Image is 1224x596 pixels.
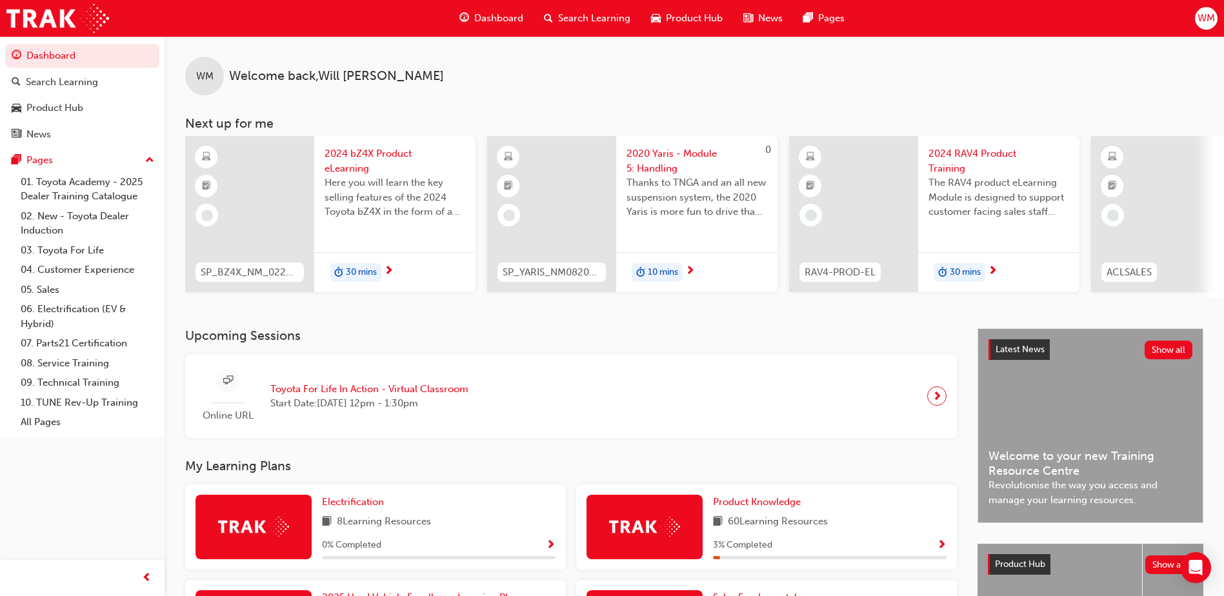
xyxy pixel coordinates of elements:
[765,144,771,155] span: 0
[5,96,159,120] a: Product Hub
[196,408,260,423] span: Online URL
[334,264,343,281] span: duration-icon
[928,146,1069,175] span: 2024 RAV4 Product Training
[26,127,51,142] div: News
[185,328,957,343] h3: Upcoming Sessions
[733,5,793,32] a: news-iconNews
[26,75,98,90] div: Search Learning
[145,152,154,169] span: up-icon
[229,69,444,84] span: Welcome back , Will [PERSON_NAME]
[5,148,159,172] button: Pages
[758,11,783,26] span: News
[142,570,152,586] span: prev-icon
[325,146,465,175] span: 2024 bZ4X Product eLearning
[201,265,299,280] span: SP_BZ4X_NM_0224_EL01
[1107,210,1119,221] span: learningRecordVerb_NONE-icon
[713,514,723,530] span: book-icon
[322,496,384,508] span: Electrification
[988,266,998,277] span: next-icon
[196,69,214,84] span: WM
[1107,265,1152,280] span: ACLSALES
[15,206,159,241] a: 02. New - Toyota Dealer Induction
[504,178,513,195] span: booktick-icon
[1180,552,1211,583] div: Open Intercom Messenger
[803,10,813,26] span: pages-icon
[12,129,21,141] span: news-icon
[15,241,159,261] a: 03. Toyota For Life
[805,265,876,280] span: RAV4-PROD-EL
[713,496,801,508] span: Product Knowledge
[937,540,947,551] span: Show Progress
[202,149,211,166] span: learningResourceType_ELEARNING-icon
[806,178,815,195] span: booktick-icon
[928,175,1069,219] span: The RAV4 product eLearning Module is designed to support customer facing sales staff with introdu...
[15,260,159,280] a: 04. Customer Experience
[449,5,534,32] a: guage-iconDashboard
[609,517,680,537] img: Trak
[6,4,109,33] img: Trak
[474,11,523,26] span: Dashboard
[5,44,159,68] a: Dashboard
[201,210,213,221] span: learningRecordVerb_NONE-icon
[384,266,394,277] span: next-icon
[5,123,159,146] a: News
[503,210,515,221] span: learningRecordVerb_NONE-icon
[789,136,1079,292] a: RAV4-PROD-EL2024 RAV4 Product TrainingThe RAV4 product eLearning Module is designed to support cu...
[950,265,981,280] span: 30 mins
[202,178,211,195] span: booktick-icon
[15,280,159,300] a: 05. Sales
[995,559,1045,570] span: Product Hub
[322,538,381,553] span: 0 % Completed
[5,70,159,94] a: Search Learning
[504,149,513,166] span: learningResourceType_ELEARNING-icon
[713,495,806,510] a: Product Knowledge
[12,77,21,88] span: search-icon
[223,373,233,389] span: sessionType_ONLINE_URL-icon
[26,153,53,168] div: Pages
[503,265,601,280] span: SP_YARIS_NM0820_EL_05
[728,514,828,530] span: 60 Learning Resources
[487,136,778,292] a: 0SP_YARIS_NM0820_EL_052020 Yaris - Module 5: HandlingThanks to TNGA and an all new suspension sys...
[270,382,468,397] span: Toyota For Life In Action - Virtual Classroom
[806,149,815,166] span: learningResourceType_ELEARNING-icon
[1145,341,1193,359] button: Show all
[636,264,645,281] span: duration-icon
[15,299,159,333] a: 06. Electrification (EV & Hybrid)
[627,146,767,175] span: 2020 Yaris - Module 5: Handling
[666,11,723,26] span: Product Hub
[325,175,465,219] span: Here you will learn the key selling features of the 2024 Toyota bZ4X in the form of a virtual 6-p...
[218,517,289,537] img: Trak
[1108,149,1117,166] span: learningResourceType_ELEARNING-icon
[1198,11,1215,26] span: WM
[322,495,389,510] a: Electrification
[346,265,377,280] span: 30 mins
[322,514,332,530] span: book-icon
[15,172,159,206] a: 01. Toyota Academy - 2025 Dealer Training Catalogue
[12,50,21,62] span: guage-icon
[15,373,159,393] a: 09. Technical Training
[165,116,1224,131] h3: Next up for me
[15,353,159,373] a: 08. Service Training
[270,396,468,411] span: Start Date: [DATE] 12pm - 1:30pm
[15,333,159,353] a: 07. Parts21 Certification
[932,387,942,405] span: next-icon
[26,101,83,115] div: Product Hub
[15,393,159,413] a: 10. TUNE Rev-Up Training
[988,554,1193,575] a: Product HubShow all
[641,5,733,32] a: car-iconProduct Hub
[546,540,556,551] span: Show Progress
[1195,7,1218,30] button: WM
[793,5,855,32] a: pages-iconPages
[978,328,1203,523] a: Latest NewsShow allWelcome to your new Training Resource CentreRevolutionise the way you access a...
[185,136,476,292] a: SP_BZ4X_NM_0224_EL012024 bZ4X Product eLearningHere you will learn the key selling features of th...
[534,5,641,32] a: search-iconSearch Learning
[185,459,957,473] h3: My Learning Plans
[805,210,817,221] span: learningRecordVerb_NONE-icon
[648,265,678,280] span: 10 mins
[937,537,947,553] button: Show Progress
[459,10,469,26] span: guage-icon
[337,514,431,530] span: 8 Learning Resources
[12,155,21,166] span: pages-icon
